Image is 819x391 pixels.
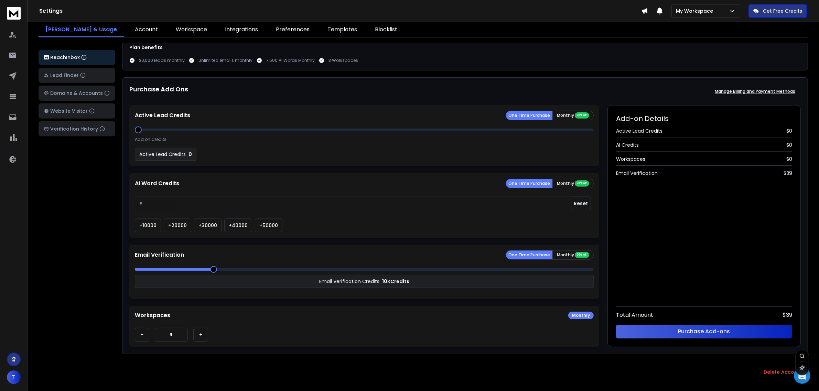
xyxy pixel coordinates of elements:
span: Total Amount [616,311,653,319]
p: Add on Credits [135,137,166,142]
button: Domains & Accounts [39,86,115,101]
button: +50000 [255,219,282,232]
button: Get Free Credits [748,4,807,18]
button: One Time Purchase [506,179,552,188]
a: Preferences [269,23,316,37]
div: Open Intercom Messenger [794,367,810,384]
button: T [7,370,21,384]
p: Unlimited emails monthly [198,58,252,63]
p: 10K Credits [382,278,409,285]
div: Monthly [568,312,594,319]
button: +10000 [135,219,161,232]
button: Delete Account [758,365,808,379]
a: Blocklist [368,23,404,37]
span: $ 0 [786,142,792,148]
h1: Plan benefits [129,44,801,51]
div: 20% off [575,112,589,119]
img: logo [44,55,49,60]
button: Monthly 20% off [552,179,594,188]
button: Verification History [39,121,115,136]
span: $ 0 [786,156,792,163]
a: Workspace [169,23,214,37]
button: Monthly 20% off [552,111,594,120]
button: - [135,328,149,342]
button: Monthly 20% off [552,250,594,260]
a: Integrations [218,23,265,37]
p: Get Free Credits [763,8,802,14]
button: +40000 [224,219,252,232]
h1: Settings [39,7,641,15]
p: Active Lead Credits [139,151,186,158]
div: 20% off [575,252,589,258]
a: [PERSON_NAME] & Usage [39,23,124,37]
span: $ 39 [783,311,792,319]
p: Workspaces [135,311,170,320]
p: 3 Workspaces [328,58,358,63]
h1: Purchase Add Ons [129,85,188,98]
button: +30000 [194,219,222,232]
p: Email Verification Credits [319,278,379,285]
button: Manage Billing and Payment Methods [709,85,801,98]
p: AI Word Credits [135,179,179,188]
button: One Time Purchase [506,111,552,120]
a: Templates [321,23,364,37]
p: 20,000 leads monthly [139,58,185,63]
span: Email Verification [616,170,658,177]
p: My Workspace [676,8,716,14]
p: Active Lead Credits [135,111,190,120]
h2: Add-on Details [616,114,792,123]
span: Active Lead Credits [616,127,662,134]
div: 20% off [575,180,589,187]
button: + [193,328,208,342]
button: Lead Finder [39,68,115,83]
button: Purchase Add-ons [616,325,792,338]
span: Workspaces [616,156,645,163]
img: logo [7,7,21,20]
button: +20000 [164,219,191,232]
p: 7,500 AI Words Monthly [266,58,315,63]
p: Manage Billing and Payment Methods [715,89,795,94]
p: Email Verification [135,251,184,259]
button: Website Visitor [39,103,115,119]
span: $ 39 [784,170,792,177]
button: One Time Purchase [506,250,552,259]
a: Account [128,23,165,37]
span: $ 0 [786,127,792,134]
span: AI Credits [616,142,639,148]
button: Reset [571,197,591,210]
button: ReachInbox [39,50,115,65]
p: 0 [188,151,192,158]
